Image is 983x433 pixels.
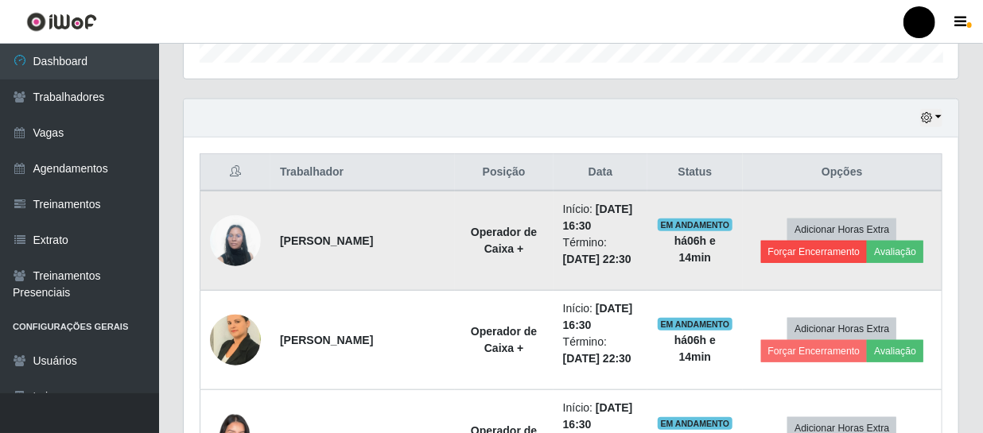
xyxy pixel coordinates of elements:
button: Forçar Encerramento [761,241,868,263]
th: Opções [743,154,942,191]
strong: há 06 h e 14 min [674,234,716,264]
button: Avaliação [867,241,923,263]
button: Forçar Encerramento [761,340,868,362]
button: Adicionar Horas Extra [787,218,896,241]
button: Avaliação [867,340,923,362]
span: EM ANDAMENTO [658,318,733,331]
time: [DATE] 22:30 [563,352,631,365]
strong: [PERSON_NAME] [280,234,373,247]
img: CoreUI Logo [26,12,97,32]
span: EM ANDAMENTO [658,417,733,430]
th: Data [554,154,647,191]
strong: Operador de Caixa + [471,226,537,255]
span: EM ANDAMENTO [658,218,733,231]
th: Status [647,154,743,191]
li: Início: [563,201,638,234]
strong: Operador de Caixa + [471,325,537,354]
li: Início: [563,300,638,334]
li: Início: [563,400,638,433]
li: Término: [563,234,638,268]
strong: há 06 h e 14 min [674,334,716,363]
th: Posição [455,154,554,191]
time: [DATE] 22:30 [563,253,631,265]
time: [DATE] 16:30 [563,302,633,331]
strong: [PERSON_NAME] [280,334,373,346]
li: Término: [563,334,638,367]
button: Adicionar Horas Extra [787,318,896,340]
th: Trabalhador [270,154,455,191]
time: [DATE] 16:30 [563,203,633,232]
time: [DATE] 16:30 [563,401,633,431]
img: 1730387044768.jpeg [210,306,261,373]
img: 1712327669024.jpeg [210,207,261,274]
